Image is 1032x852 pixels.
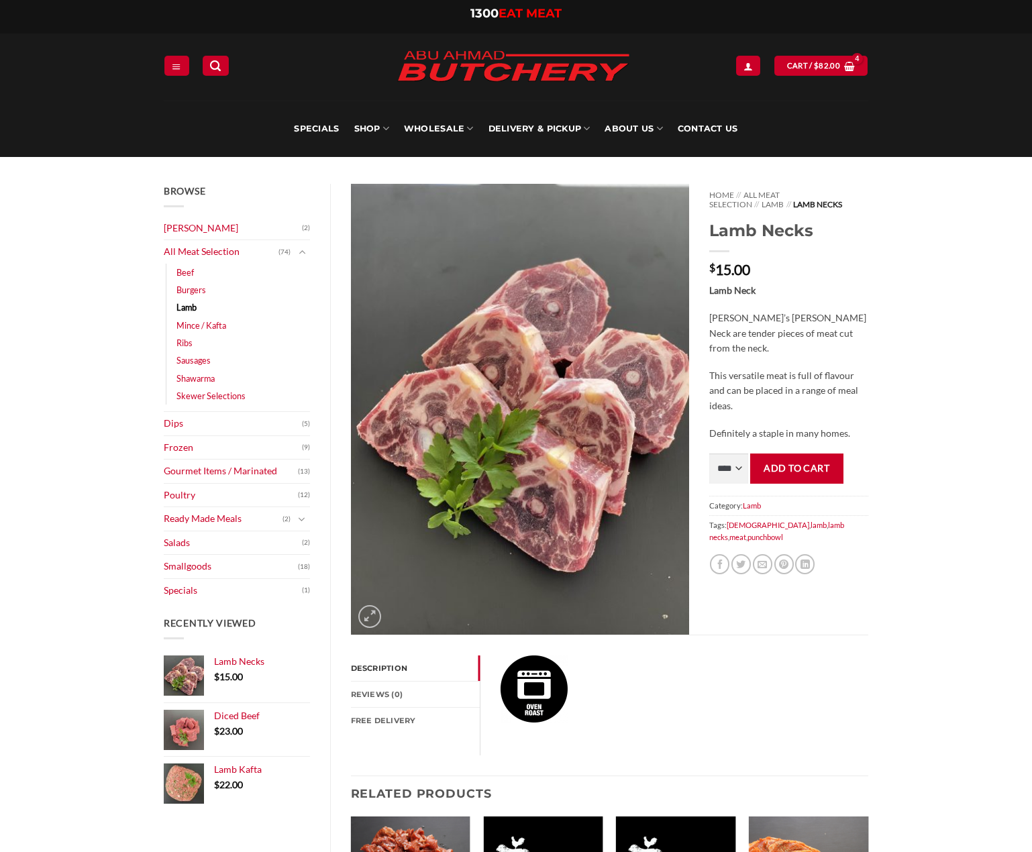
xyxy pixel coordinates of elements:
a: Poultry [164,484,298,507]
bdi: 23.00 [214,725,243,737]
span: Lamb Necks [214,655,264,667]
a: Ready Made Meals [164,507,282,531]
span: (9) [302,437,310,458]
span: Tags: , , , , [709,515,868,547]
a: Ribs [176,334,193,352]
button: Toggle [294,245,310,260]
img: Lamb Necks [351,184,689,635]
span: (18) [298,557,310,577]
a: Salads [164,531,302,555]
a: About Us [605,101,662,157]
a: punchbowl [747,533,783,541]
a: Home [709,190,734,200]
a: Beef [176,264,194,281]
span: $ [214,671,219,682]
a: All Meat Selection [709,190,780,209]
span: (74) [278,242,291,262]
a: Description [351,655,480,681]
p: Definitely a staple in many homes. [709,426,868,441]
span: $ [814,60,819,72]
span: Recently Viewed [164,617,256,629]
button: Add to cart [750,454,843,484]
bdi: 22.00 [214,779,243,790]
a: Zoom [358,605,381,628]
a: SHOP [354,101,389,157]
a: Search [203,56,228,75]
strong: Lamb Neck [709,284,756,296]
a: Dips [164,412,302,435]
a: Skewer Selections [176,387,246,405]
a: All Meat Selection [164,240,278,264]
span: 1300 [470,6,499,21]
span: $ [214,725,219,737]
bdi: 15.00 [214,671,243,682]
a: [PERSON_NAME] [164,217,302,240]
span: Cart / [787,60,840,72]
a: Frozen [164,436,302,460]
a: Smallgoods [164,555,298,578]
span: (1) [302,580,310,600]
span: Browse [164,185,205,197]
span: $ [214,779,219,790]
span: (2) [302,218,310,238]
bdi: 15.00 [709,261,750,278]
a: Reviews (0) [351,682,480,707]
a: Lamb [743,501,761,510]
a: Lamb Kafta [214,763,310,776]
a: Pin on Pinterest [774,554,794,574]
span: // [736,190,741,200]
a: View cart [774,56,868,75]
a: Lamb Necks [214,655,310,668]
span: Lamb Necks [793,199,842,209]
a: Gourmet Items / Marinated [164,460,298,483]
button: Toggle [294,512,310,527]
p: [PERSON_NAME]’s [PERSON_NAME] Neck are tender pieces of meat cut from the neck. [709,311,868,356]
span: Category: [709,496,868,515]
span: (2) [302,533,310,553]
a: Burgers [176,281,206,299]
a: Contact Us [678,101,738,157]
a: lamb [811,521,827,529]
a: Wholesale [404,101,474,157]
a: Specials [294,101,339,157]
p: This versatile meat is full of flavour and can be placed in a range of meal ideas. [709,368,868,414]
a: FREE Delivery [351,708,480,733]
img: Lamb Necks [501,655,568,723]
a: Shawarma [176,370,215,387]
a: Share on Twitter [731,554,751,574]
span: (13) [298,462,310,482]
span: $ [709,262,715,273]
a: meat [729,533,746,541]
bdi: 82.00 [814,61,840,70]
span: EAT MEAT [499,6,562,21]
span: (5) [302,414,310,434]
a: Email to a Friend [753,554,772,574]
a: Share on Facebook [710,554,729,574]
span: // [786,199,791,209]
a: Menu [164,56,189,75]
span: Lamb Kafta [214,763,262,775]
span: // [754,199,759,209]
a: Login [736,56,760,75]
span: Diced Beef [214,710,260,721]
a: Specials [164,579,302,602]
span: (12) [298,485,310,505]
a: Share on LinkedIn [795,554,815,574]
a: Mince / Kafta [176,317,226,334]
h1: Lamb Necks [709,220,868,241]
span: (2) [282,509,291,529]
h3: Related products [351,776,869,810]
a: Diced Beef [214,710,310,722]
a: Sausages [176,352,211,369]
a: Lamb [762,199,784,209]
a: 1300EAT MEAT [470,6,562,21]
a: Delivery & Pickup [488,101,590,157]
img: Abu Ahmad Butchery [386,42,641,93]
a: [DEMOGRAPHIC_DATA] [727,521,809,529]
a: Lamb [176,299,197,316]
